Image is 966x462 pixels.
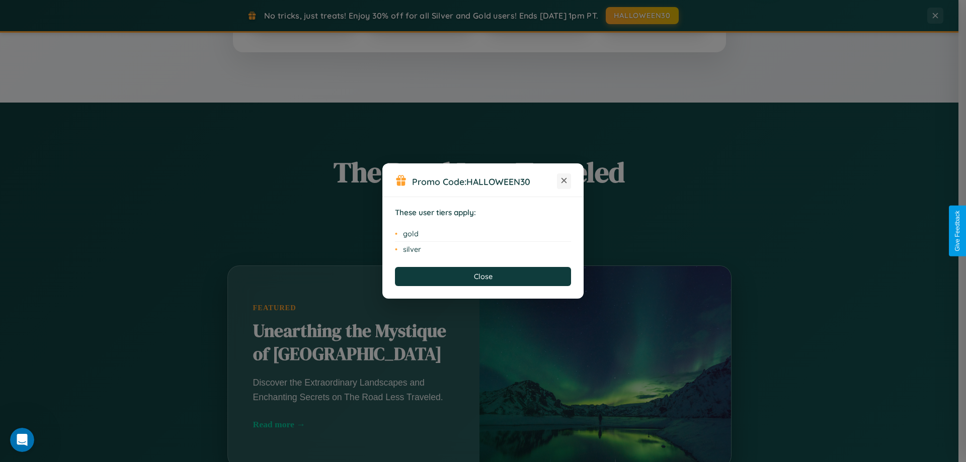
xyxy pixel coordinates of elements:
[395,242,571,257] li: silver
[395,226,571,242] li: gold
[395,267,571,286] button: Close
[954,211,961,251] div: Give Feedback
[10,428,34,452] iframe: Intercom live chat
[395,208,476,217] strong: These user tiers apply:
[466,176,530,187] b: HALLOWEEN30
[412,176,557,187] h3: Promo Code:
